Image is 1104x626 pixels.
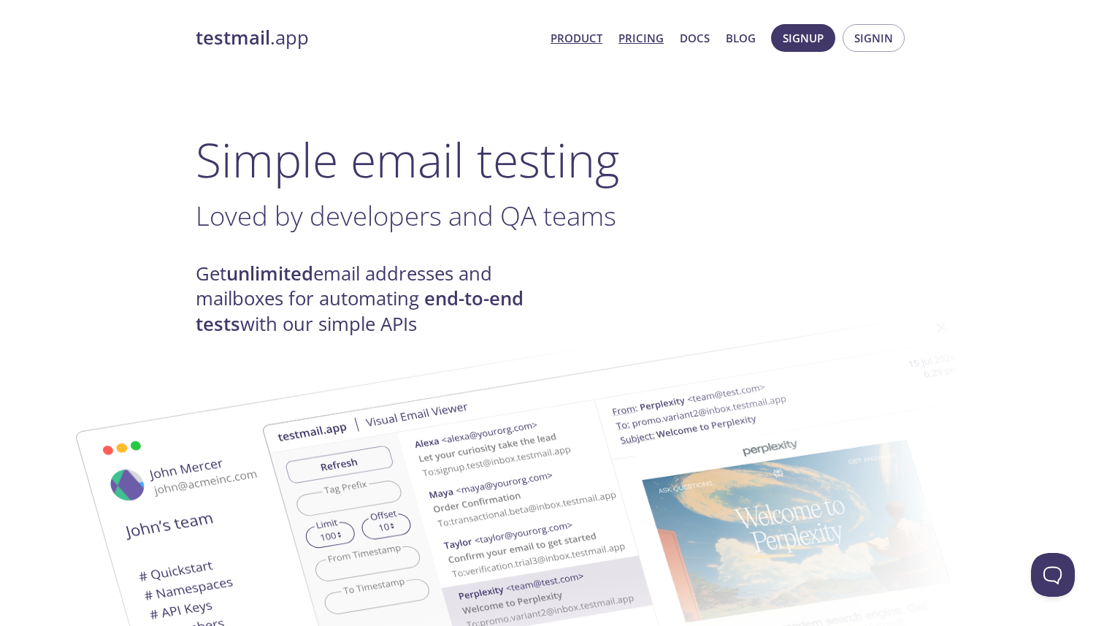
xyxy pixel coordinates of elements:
button: Signup [771,24,835,52]
button: Signin [843,24,905,52]
a: Blog [726,28,756,47]
a: Product [551,28,602,47]
strong: testmail [196,25,270,50]
span: Signin [854,28,893,47]
span: Loved by developers and QA teams [196,197,616,234]
a: Pricing [618,28,664,47]
h4: Get email addresses and mailboxes for automating with our simple APIs [196,262,552,337]
iframe: Help Scout Beacon - Open [1031,553,1075,597]
span: Signup [783,28,824,47]
a: testmail.app [196,26,539,50]
strong: end-to-end tests [196,286,524,336]
a: Docs [680,28,710,47]
h1: Simple email testing [196,131,908,188]
strong: unlimited [226,261,313,286]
